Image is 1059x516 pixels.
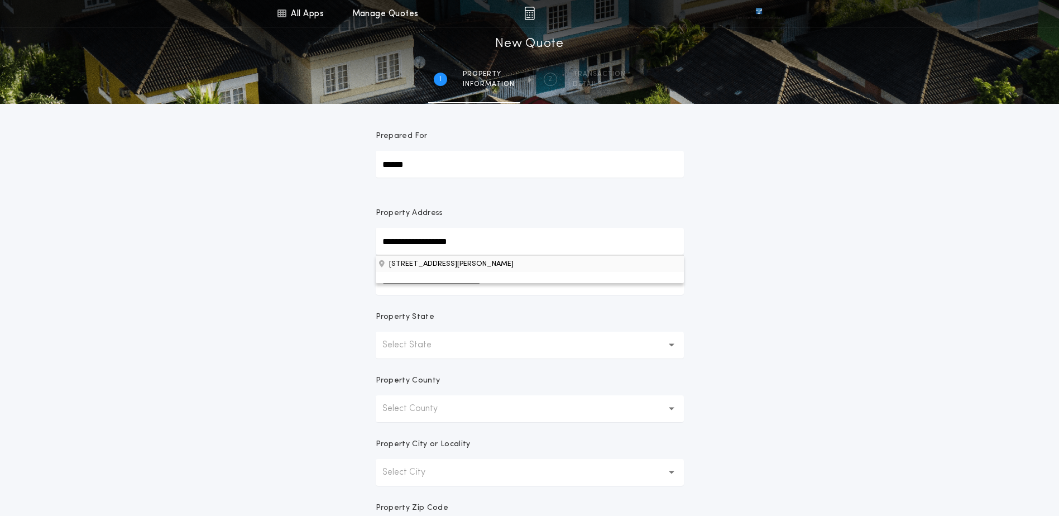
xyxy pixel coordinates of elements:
p: Prepared For [376,131,428,142]
img: vs-icon [735,8,782,19]
input: Prepared For [376,151,684,178]
button: Select City [376,459,684,486]
span: Property [463,70,515,79]
p: Property Address [376,208,684,219]
p: Select County [382,402,456,415]
p: Property City or Locality [376,439,471,450]
p: Property Zip Code [376,503,448,514]
button: Property Address [376,255,684,272]
span: Transaction [573,70,626,79]
span: information [463,80,515,89]
p: Property County [376,375,440,386]
p: Property State [376,312,434,323]
h2: 1 [439,75,442,84]
span: details [573,80,626,89]
h1: New Quote [495,35,563,53]
button: Select County [376,395,684,422]
p: Select City [382,466,443,479]
p: Select State [382,338,449,352]
button: Select State [376,332,684,359]
h2: 2 [548,75,552,84]
img: img [524,7,535,20]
